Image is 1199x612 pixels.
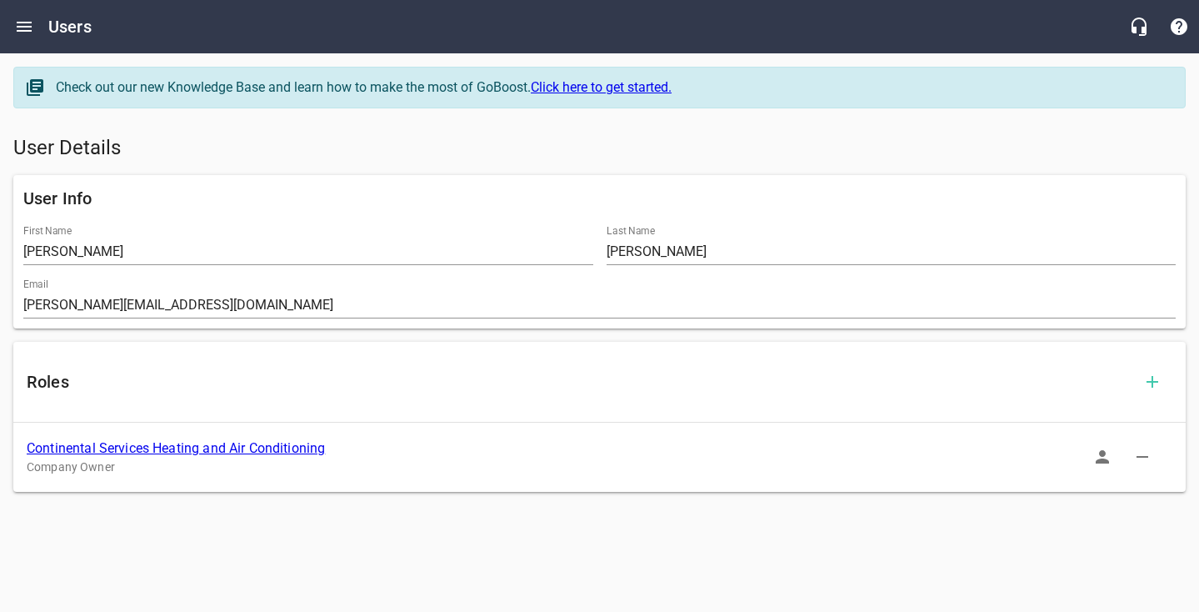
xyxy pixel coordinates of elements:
[27,440,325,456] a: Continental Services Heating and Air Conditioning
[1159,7,1199,47] button: Support Portal
[56,78,1168,98] div: Check out our new Knowledge Base and learn how to make the most of GoBoost.
[48,13,92,40] h6: Users
[1119,7,1159,47] button: Live Chat
[607,226,655,236] label: Last Name
[1132,362,1172,402] button: Add Role
[1122,437,1162,477] button: Delete Role
[23,185,1176,212] h6: User Info
[13,135,1186,162] h5: User Details
[27,369,1132,395] h6: Roles
[23,226,72,236] label: First Name
[531,79,672,95] a: Click here to get started.
[23,279,48,289] label: Email
[27,459,1146,476] p: Company Owner
[4,7,44,47] button: Open drawer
